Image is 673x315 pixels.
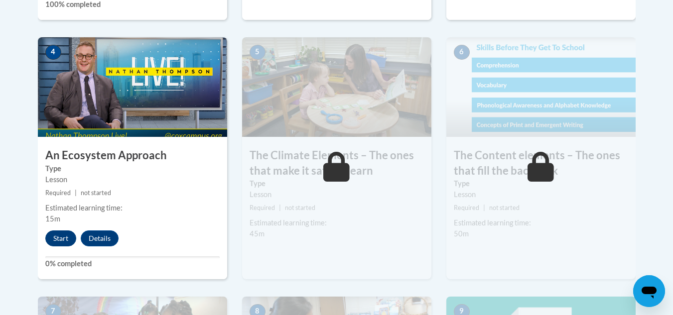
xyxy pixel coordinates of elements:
[250,217,424,228] div: Estimated learning time:
[250,189,424,200] div: Lesson
[45,258,220,269] label: 0% completed
[81,189,111,197] span: not started
[45,189,71,197] span: Required
[633,275,665,307] iframe: Button to launch messaging window
[250,178,424,189] label: Type
[250,45,266,60] span: 5
[250,204,275,211] span: Required
[454,204,479,211] span: Required
[75,189,77,197] span: |
[454,189,628,200] div: Lesson
[250,229,265,238] span: 45m
[45,174,220,185] div: Lesson
[38,37,227,137] img: Course Image
[489,204,520,211] span: not started
[446,148,636,179] h3: The Content elements – The ones that fill the backpack
[454,229,469,238] span: 50m
[45,214,60,223] span: 15m
[483,204,485,211] span: |
[446,37,636,137] img: Course Image
[45,203,220,213] div: Estimated learning time:
[454,178,628,189] label: Type
[242,148,431,179] h3: The Climate Elements – The ones that make it safe to learn
[279,204,281,211] span: |
[45,45,61,60] span: 4
[38,148,227,163] h3: An Ecosystem Approach
[454,217,628,228] div: Estimated learning time:
[454,45,470,60] span: 6
[242,37,431,137] img: Course Image
[81,230,119,246] button: Details
[45,163,220,174] label: Type
[45,230,76,246] button: Start
[285,204,315,211] span: not started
